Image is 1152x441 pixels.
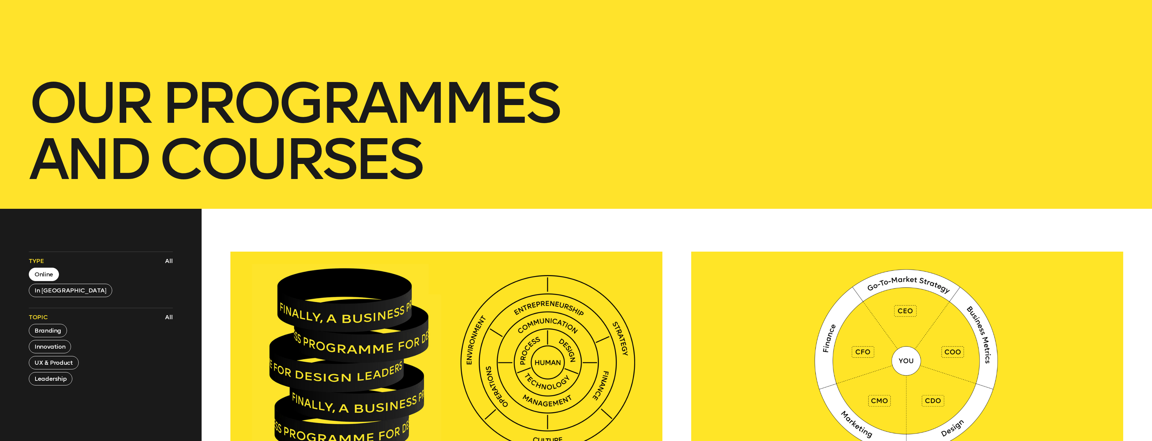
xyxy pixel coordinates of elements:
button: All [163,312,174,323]
button: All [163,255,174,267]
button: Leadership [29,372,72,385]
span: Type [29,257,44,265]
button: Branding [29,324,67,337]
h1: our Programmes and courses [29,75,1123,187]
button: Online [29,268,59,281]
span: Topic [29,313,48,321]
button: In [GEOGRAPHIC_DATA] [29,284,112,297]
button: UX & Product [29,356,79,369]
button: Innovation [29,340,71,353]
